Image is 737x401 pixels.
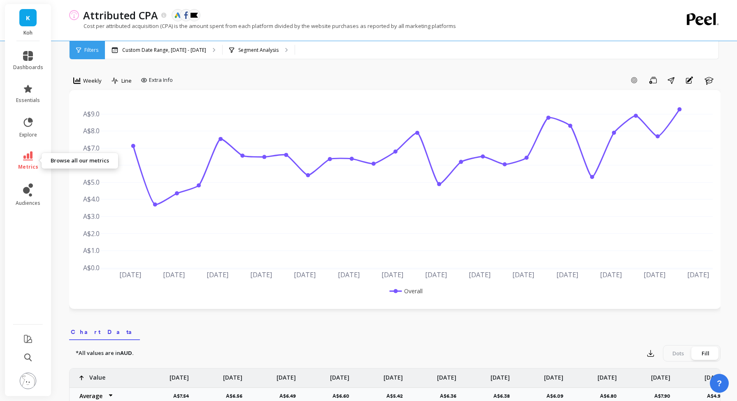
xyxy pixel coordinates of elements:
p: [DATE] [491,369,510,382]
span: Chart Data [71,328,138,336]
p: A$4.90 [707,393,729,399]
p: [DATE] [598,369,617,382]
span: Extra Info [149,76,173,84]
p: A$7.54 [173,393,194,399]
span: ? [717,378,722,389]
p: [DATE] [544,369,563,382]
p: Value [89,369,105,382]
p: A$6.49 [279,393,301,399]
span: Filters [84,47,98,53]
strong: AUD. [120,349,134,357]
span: metrics [18,164,38,170]
div: Dots [665,347,692,360]
p: Custom Date Range, [DATE] - [DATE] [122,47,206,53]
span: audiences [16,200,40,206]
p: Segment Analysis [238,47,279,53]
p: A$6.56 [226,393,247,399]
img: api.fb.svg [182,12,190,19]
img: api.klaviyo.svg [191,13,198,18]
p: A$6.60 [332,393,354,399]
p: [DATE] [651,369,670,382]
span: Line [121,77,132,85]
span: Weekly [83,77,102,85]
nav: Tabs [69,321,721,340]
div: Fill [692,347,719,360]
p: [DATE] [170,369,189,382]
p: A$6.36 [440,393,461,399]
p: A$6.80 [600,393,622,399]
p: [DATE] [437,369,456,382]
img: api.google.svg [174,12,181,19]
p: [DATE] [223,369,242,382]
p: A$7.90 [654,393,675,399]
p: Cost per attributed acquisition (CPA) is the amount spent from each platform divided by the websi... [69,22,456,30]
span: K [26,13,30,23]
p: A$6.09 [546,393,568,399]
span: explore [19,132,37,138]
p: Koh [13,30,43,36]
span: essentials [16,97,40,104]
span: dashboards [13,64,43,71]
p: [DATE] [384,369,403,382]
button: ? [710,374,729,393]
p: A$5.42 [386,393,408,399]
p: [DATE] [704,369,724,382]
p: A$6.38 [493,393,515,399]
img: header icon [69,10,79,20]
p: Attributed CPA [83,8,158,22]
p: [DATE] [330,369,349,382]
img: profile picture [20,373,36,389]
p: *All values are in [76,349,134,357]
p: [DATE] [277,369,296,382]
